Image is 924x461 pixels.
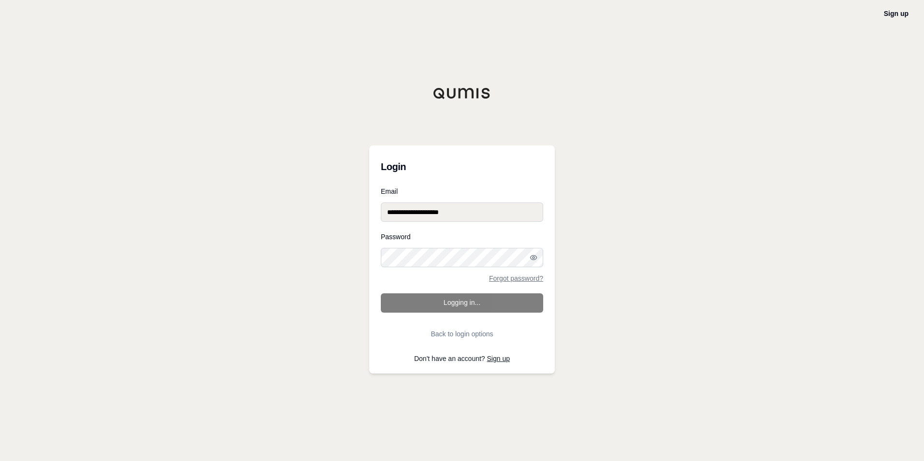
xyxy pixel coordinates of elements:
[381,233,543,240] label: Password
[381,157,543,176] h3: Login
[381,324,543,344] button: Back to login options
[381,188,543,195] label: Email
[489,275,543,282] a: Forgot password?
[487,355,510,362] a: Sign up
[433,87,491,99] img: Qumis
[884,10,909,17] a: Sign up
[381,355,543,362] p: Don't have an account?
